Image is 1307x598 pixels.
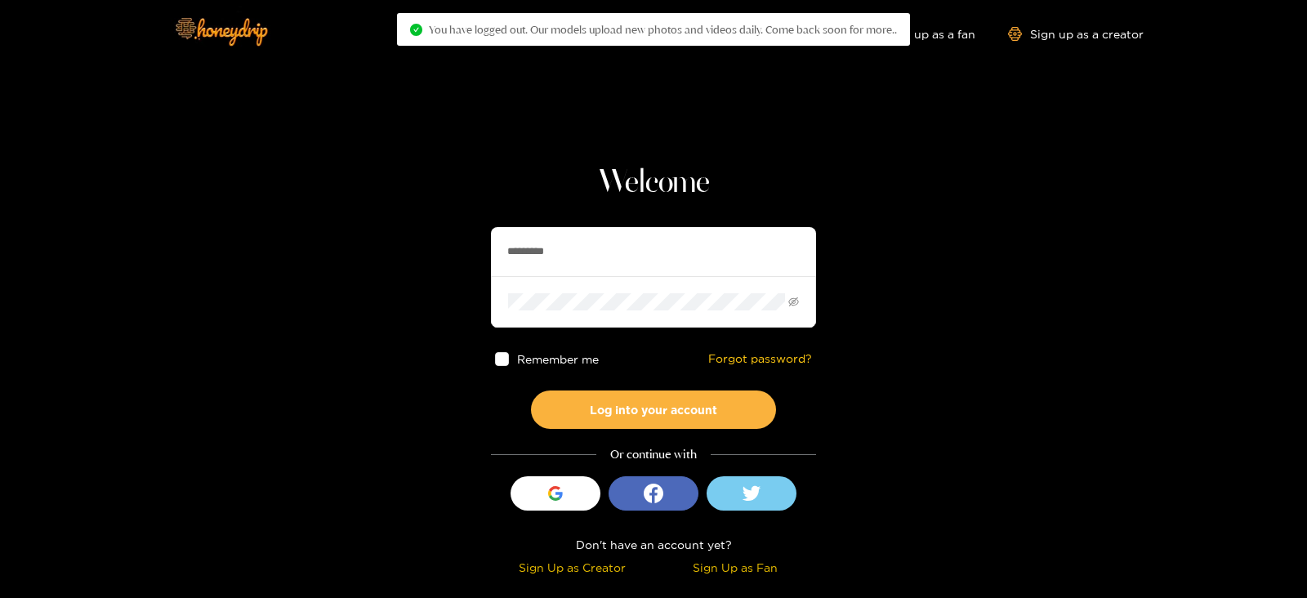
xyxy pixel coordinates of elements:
[495,558,649,577] div: Sign Up as Creator
[708,352,812,366] a: Forgot password?
[410,24,422,36] span: check-circle
[788,297,799,307] span: eye-invisible
[491,163,816,203] h1: Welcome
[491,535,816,554] div: Don't have an account yet?
[531,390,776,429] button: Log into your account
[658,558,812,577] div: Sign Up as Fan
[491,445,816,464] div: Or continue with
[1008,27,1144,41] a: Sign up as a creator
[863,27,975,41] a: Sign up as a fan
[517,353,599,365] span: Remember me
[429,23,897,36] span: You have logged out. Our models upload new photos and videos daily. Come back soon for more..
